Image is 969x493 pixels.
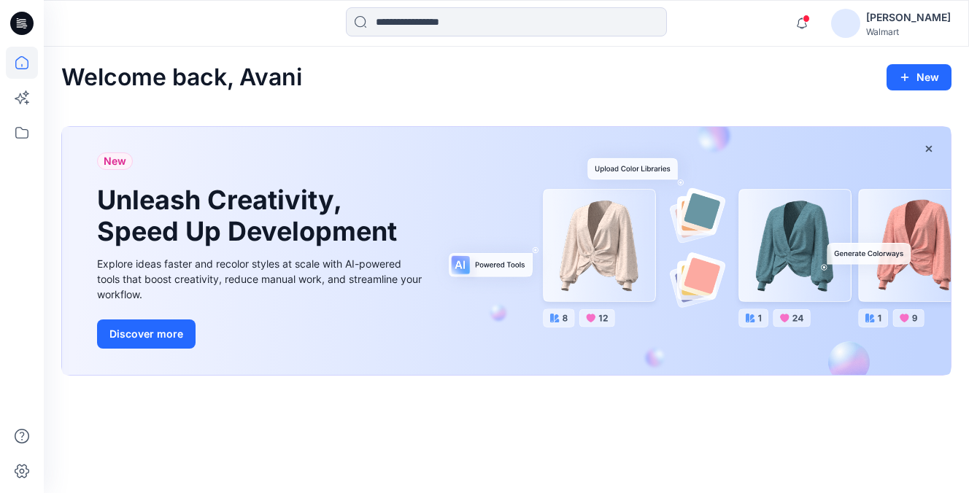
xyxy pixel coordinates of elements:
button: Discover more [97,319,196,349]
img: avatar [831,9,860,38]
a: Discover more [97,319,425,349]
button: New [887,64,951,90]
div: Explore ideas faster and recolor styles at scale with AI-powered tools that boost creativity, red... [97,256,425,302]
div: Walmart [866,26,951,37]
div: [PERSON_NAME] [866,9,951,26]
span: New [104,152,126,170]
h1: Unleash Creativity, Speed Up Development [97,185,404,247]
h2: Welcome back, Avani [61,64,302,91]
